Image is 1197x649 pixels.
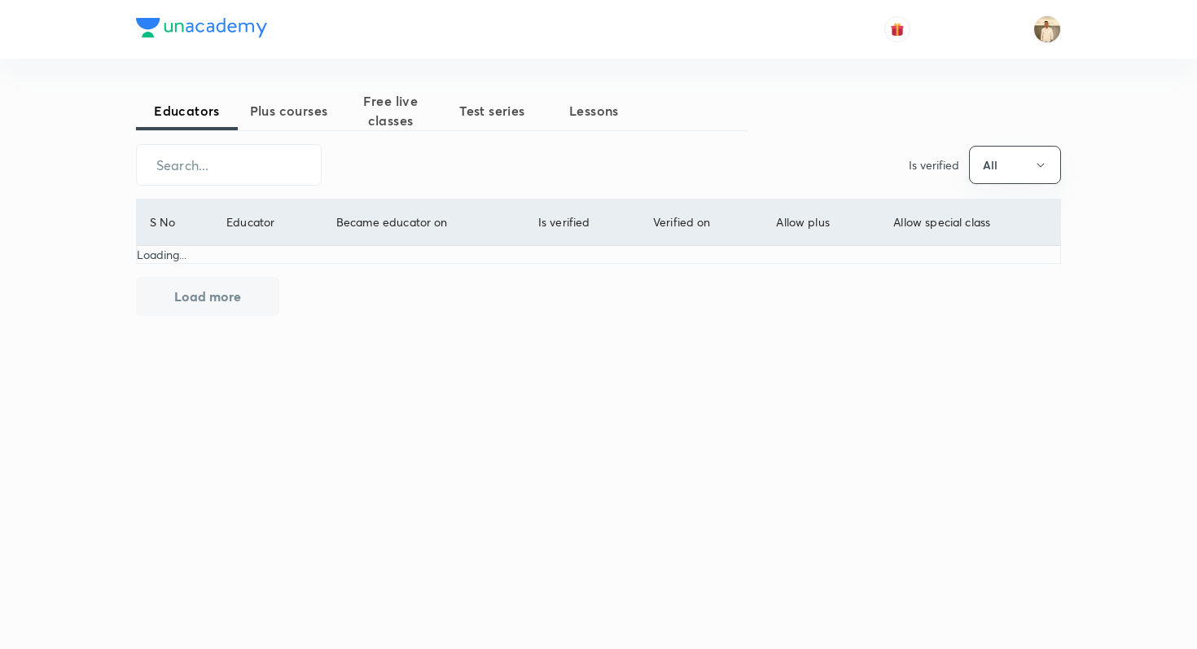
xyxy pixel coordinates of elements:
[639,200,762,246] th: Verified on
[340,91,441,130] span: Free live classes
[1033,15,1061,43] img: Chandrakant Deshmukh
[524,200,639,246] th: Is verified
[322,200,524,246] th: Became educator on
[137,144,321,186] input: Search...
[884,16,910,42] button: avatar
[969,146,1061,184] button: All
[880,200,1060,246] th: Allow special class
[763,200,880,246] th: Allow plus
[238,101,340,121] span: Plus courses
[909,156,959,173] p: Is verified
[136,101,238,121] span: Educators
[137,246,1060,263] p: Loading...
[137,200,213,246] th: S No
[136,18,267,37] img: Company Logo
[136,277,279,316] button: Load more
[890,22,905,37] img: avatar
[543,101,645,121] span: Lessons
[441,101,543,121] span: Test series
[136,18,267,42] a: Company Logo
[213,200,323,246] th: Educator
